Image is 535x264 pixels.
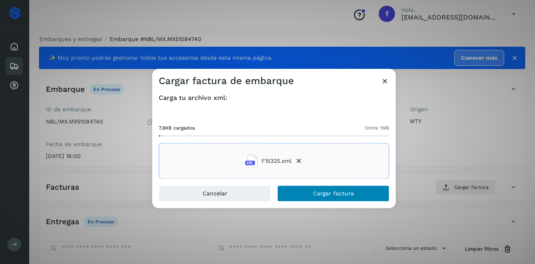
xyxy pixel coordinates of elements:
[203,191,227,197] span: Cancelar
[159,125,195,132] span: 7.8KB cargados
[159,75,294,87] h3: Cargar factura de embarque
[277,186,389,202] button: Cargar factura
[313,191,354,197] span: Cargar factura
[365,125,389,132] span: límite 1MB
[261,157,291,165] span: F15325.xml
[159,186,271,202] button: Cancelar
[159,94,389,102] h4: Carga tu archivo xml:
